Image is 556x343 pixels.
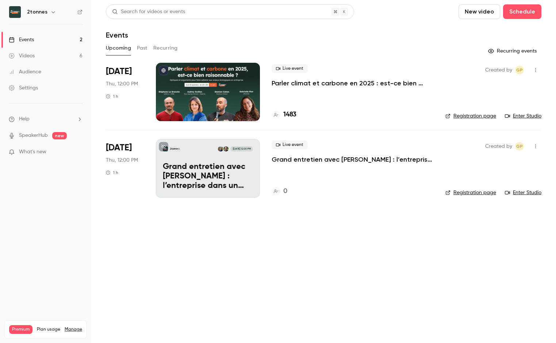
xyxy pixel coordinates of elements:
[106,157,138,164] span: Thu, 12:00 PM
[459,4,500,19] button: New video
[230,146,253,151] span: [DATE] 12:00 PM
[272,155,434,164] a: Grand entretien avec [PERSON_NAME] : l’entreprise dans un monde en crises
[9,325,32,334] span: Premium
[445,112,496,120] a: Registration page
[505,112,541,120] a: Enter Studio
[106,42,131,54] button: Upcoming
[19,115,30,123] span: Help
[106,31,128,39] h1: Events
[9,6,21,18] img: 2tonnes
[170,147,180,151] p: 2tonnes
[505,189,541,196] a: Enter Studio
[106,63,144,121] div: Sep 18 Thu, 12:00 PM (Europe/Paris)
[74,149,83,155] iframe: Noticeable Trigger
[503,4,541,19] button: Schedule
[9,68,41,76] div: Audience
[106,170,118,176] div: 1 h
[137,42,147,54] button: Past
[65,327,82,332] a: Manage
[516,66,523,74] span: GP
[156,139,260,197] a: Grand entretien avec Frédéric Mazzella : l’entreprise dans un monde en crises 2tonnesPierre-Alix ...
[515,66,524,74] span: Gabrielle Piot
[163,162,253,190] p: Grand entretien avec [PERSON_NAME] : l’entreprise dans un monde en crises
[52,132,67,139] span: new
[112,8,185,16] div: Search for videos or events
[485,142,512,151] span: Created by
[516,142,523,151] span: GP
[106,139,144,197] div: Oct 16 Thu, 12:00 PM (Europe/Paris)
[9,115,83,123] li: help-dropdown-opener
[283,186,287,196] h4: 0
[106,80,138,88] span: Thu, 12:00 PM
[19,148,46,156] span: What's new
[106,142,132,154] span: [DATE]
[19,132,48,139] a: SpeakerHub
[283,110,296,120] h4: 1483
[27,8,47,16] h6: 2tonnes
[153,42,178,54] button: Recurring
[272,140,308,149] span: Live event
[485,66,512,74] span: Created by
[272,79,434,88] a: Parler climat et carbone en 2025 : est-ce bien raisonnable ?
[272,186,287,196] a: 0
[106,93,118,99] div: 1 h
[106,66,132,77] span: [DATE]
[515,142,524,151] span: Gabrielle Piot
[223,146,229,151] img: Pierre-Alix Lloret-Bavai
[485,45,541,57] button: Recurring events
[272,110,296,120] a: 1483
[218,146,223,151] img: Frédéric Mazzella
[445,189,496,196] a: Registration page
[9,36,34,43] div: Events
[272,64,308,73] span: Live event
[9,52,35,59] div: Videos
[37,327,60,332] span: Plan usage
[9,84,38,92] div: Settings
